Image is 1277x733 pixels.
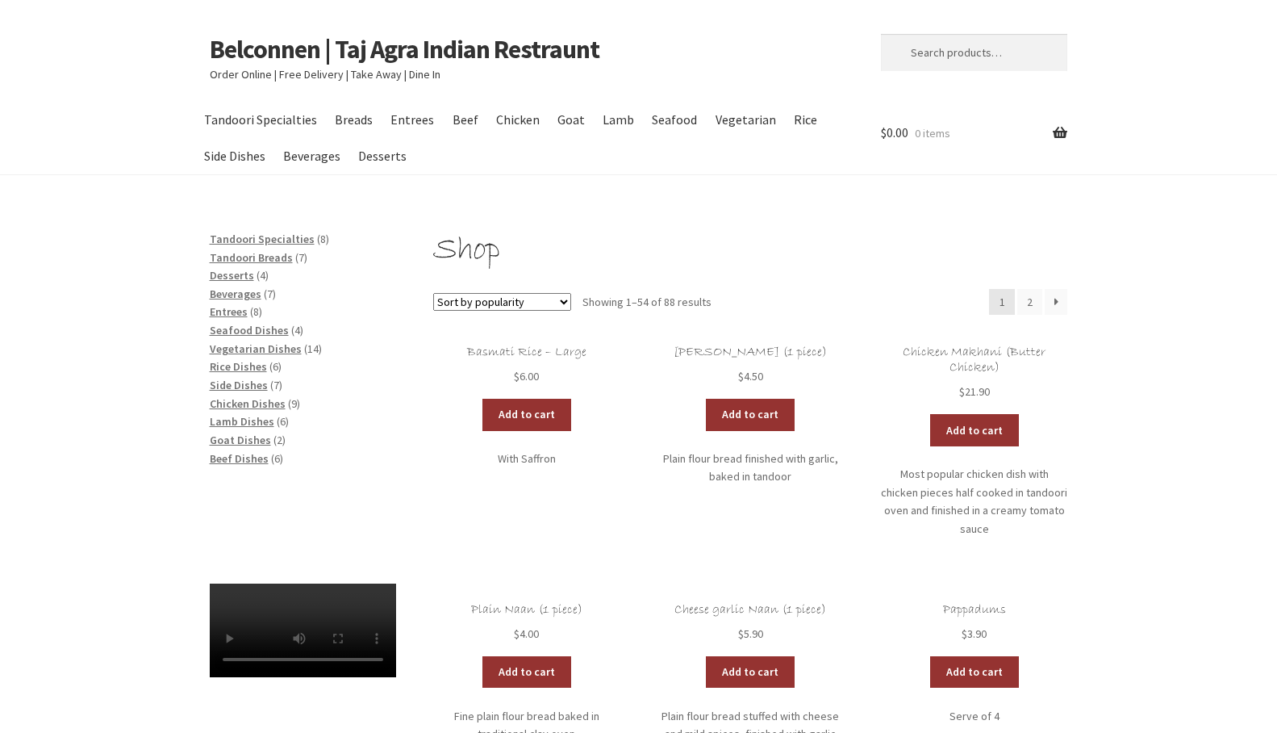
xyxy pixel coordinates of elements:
[210,396,286,411] a: Chicken Dishes
[277,433,282,447] span: 2
[210,359,267,374] a: Rice Dishes
[274,451,280,466] span: 6
[549,102,592,138] a: Goat
[959,384,965,399] span: $
[273,359,278,374] span: 6
[210,323,289,337] a: Seafood Dishes
[210,287,261,301] a: Beverages
[210,451,269,466] a: Beef Dishes
[706,399,795,431] a: Add to cart: “Garlic Naan (1 piece)”
[881,465,1067,538] p: Most popular chicken dish with chicken pieces half cooked in tandoori oven and finished in a crea...
[881,602,1067,618] h2: Pappadums
[433,230,1067,271] h1: Shop
[962,626,967,641] span: $
[657,345,844,360] h2: [PERSON_NAME] (1 piece)
[488,102,547,138] a: Chicken
[328,102,381,138] a: Breads
[267,287,273,301] span: 7
[210,378,268,392] a: Side Dishes
[444,102,486,138] a: Beef
[210,65,844,84] p: Order Online | Free Delivery | Take Away | Dine In
[514,369,520,383] span: $
[657,450,844,486] p: Plain flour bread finished with garlic, baked in tandoor
[706,656,795,689] a: Add to cart: “Cheese garlic Naan (1 piece)”
[383,102,442,138] a: Entrees
[962,626,987,641] bdi: 3.90
[657,345,844,386] a: [PERSON_NAME] (1 piece) $4.50
[210,304,248,319] a: Entrees
[514,626,539,641] bdi: 4.00
[433,450,620,468] p: With Saffron
[657,602,844,618] h2: Cheese garlic Naan (1 piece)
[930,414,1019,446] a: Add to cart: “Chicken Makhani (Butter Chicken)”
[881,345,1067,401] a: Chicken Makhani (Butter Chicken) $21.90
[276,138,348,174] a: Beverages
[1045,289,1067,315] a: →
[433,345,620,386] a: Basmati Rice – Large $6.00
[881,707,1067,726] p: Serve of 4
[514,626,520,641] span: $
[738,369,763,383] bdi: 4.50
[738,369,744,383] span: $
[210,341,302,356] a: Vegetarian Dishes
[433,602,620,643] a: Plain Naan (1 piece) $4.00
[210,433,271,447] a: Goat Dishes
[657,602,844,643] a: Cheese garlic Naan (1 piece) $5.90
[881,602,1067,643] a: Pappadums $3.90
[298,250,304,265] span: 7
[514,369,539,383] bdi: 6.00
[595,102,642,138] a: Lamb
[351,138,415,174] a: Desserts
[197,138,273,174] a: Side Dishes
[210,414,274,429] a: Lamb Dishes
[253,304,259,319] span: 8
[482,399,571,431] a: Add to cart: “Basmati Rice - Large”
[433,602,620,618] h2: Plain Naan (1 piece)
[1017,289,1043,315] a: Page 2
[433,293,571,311] select: Shop order
[738,626,744,641] span: $
[930,656,1019,689] a: Add to cart: “Pappadums”
[645,102,705,138] a: Seafood
[881,124,908,140] span: 0.00
[273,378,279,392] span: 7
[210,250,293,265] a: Tandoori Breads
[210,102,844,174] nav: Primary Navigation
[307,341,319,356] span: 14
[989,289,1067,315] nav: Product Pagination
[482,656,571,689] a: Add to cart: “Plain Naan (1 piece)”
[210,232,315,246] a: Tandoori Specialties
[582,289,712,315] p: Showing 1–54 of 88 results
[881,124,887,140] span: $
[786,102,824,138] a: Rice
[738,626,763,641] bdi: 5.90
[197,102,325,138] a: Tandoori Specialties
[294,323,300,337] span: 4
[210,268,254,283] a: Desserts
[210,33,599,65] a: Belconnen | Taj Agra Indian Restraunt
[260,268,265,283] span: 4
[291,396,297,411] span: 9
[959,384,990,399] bdi: 21.90
[881,102,1067,165] a: $0.00 0 items
[280,414,286,429] span: 6
[881,345,1067,376] h2: Chicken Makhani (Butter Chicken)
[320,232,326,246] span: 8
[915,126,950,140] span: 0 items
[989,289,1015,315] span: Page 1
[881,34,1067,71] input: Search products…
[707,102,783,138] a: Vegetarian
